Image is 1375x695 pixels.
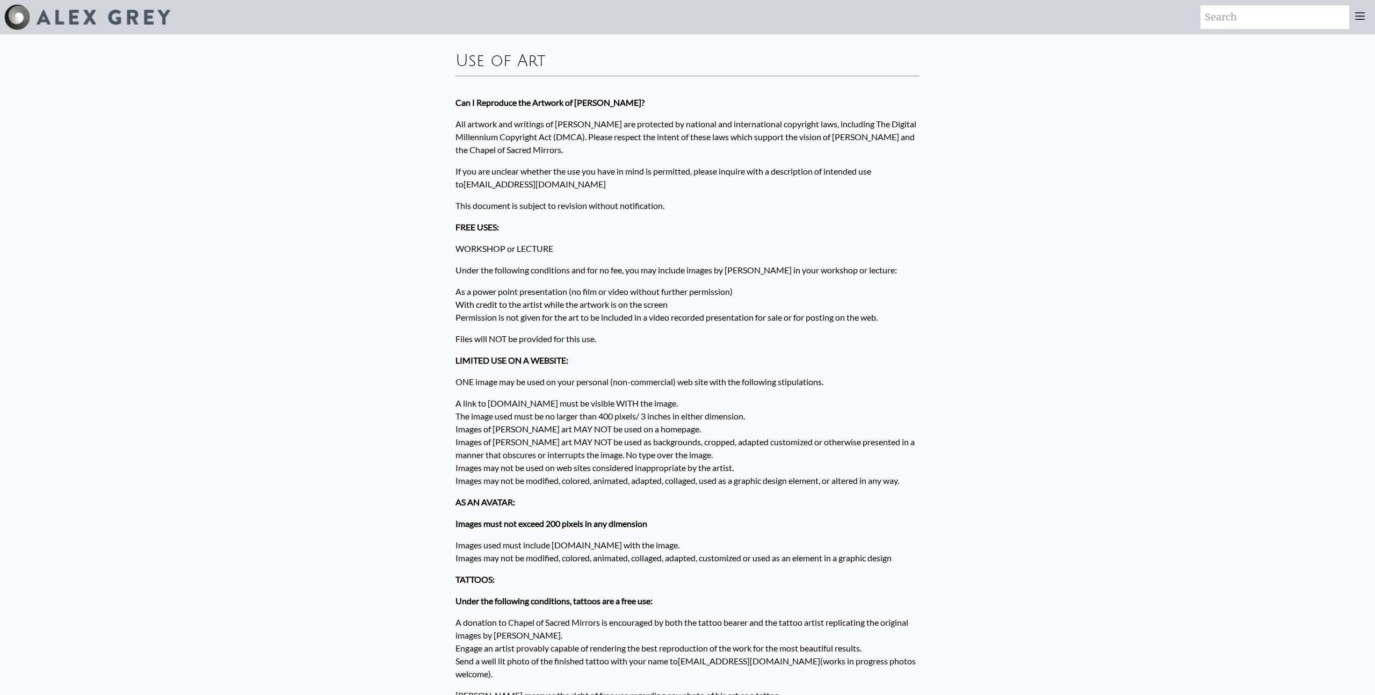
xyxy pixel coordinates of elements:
[455,355,568,365] strong: LIMITED USE ON A WEBSITE:
[1200,5,1349,29] input: Search
[455,612,920,685] p: A donation to Chapel of Sacred Mirrors is encouraged by both the tattoo bearer and the tattoo art...
[455,596,653,606] strong: Under the following conditions, tattoos are a free use:
[455,195,920,216] p: This document is subject to revision without notification.
[455,97,645,107] strong: Can I Reproduce the Artwork of [PERSON_NAME]?
[455,393,920,491] p: A link to [DOMAIN_NAME] must be visible WITH the image. The image used must be no larger than 400...
[455,371,920,393] p: ONE image may be used on your personal (non-commercial) web site with the following stipulations.
[455,497,515,507] strong: AS AN AVATAR:
[455,43,920,75] div: Use of Art
[455,161,920,195] p: If you are unclear whether the use you have in mind is permitted, please inquire with a descripti...
[455,238,920,259] p: WORKSHOP or LECTURE
[455,518,647,529] strong: Images must not exceed 200 pixels in any dimension
[455,222,499,232] strong: FREE USES:
[455,281,920,328] p: As a power point presentation (no film or video without further permission) With credit to the ar...
[455,534,920,569] p: Images used must include [DOMAIN_NAME] with the image. Images may not be modified, colored, anima...
[455,574,495,584] strong: TATTOOS:
[455,113,920,161] p: All artwork and writings of [PERSON_NAME] are protected by national and international copyright l...
[455,259,920,281] p: Under the following conditions and for no fee, you may include images by [PERSON_NAME] in your wo...
[455,328,920,350] p: Files will NOT be provided for this use.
